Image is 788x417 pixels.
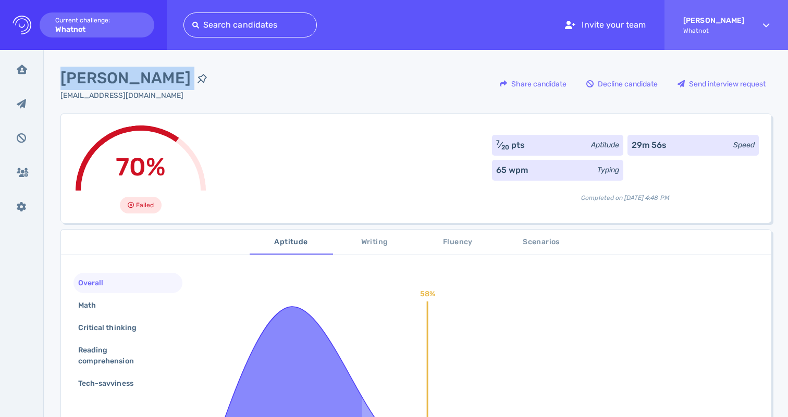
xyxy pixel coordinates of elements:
div: Typing [597,165,619,175]
div: Completed on [DATE] 4:48 PM [492,185,759,203]
div: Send interview request [672,72,771,96]
div: Speed [733,140,755,150]
sup: 7 [496,139,500,146]
div: 65 wpm [496,164,528,176]
div: Critical thinking [76,320,149,335]
span: 70% [116,152,166,182]
span: Fluency [423,236,494,249]
div: Aptitude [591,140,619,150]
sub: 20 [501,144,509,151]
span: Writing [339,236,410,249]
button: Share candidate [494,71,572,96]
span: Aptitude [256,236,327,249]
span: Scenarios [506,236,577,249]
span: Whatnot [683,27,744,34]
div: Tech-savviness [76,376,146,391]
div: Decline candidate [581,72,663,96]
span: [PERSON_NAME] [60,67,191,90]
strong: [PERSON_NAME] [683,16,744,25]
text: 58% [420,289,435,298]
div: ⁄ pts [496,139,525,151]
div: Math [76,298,108,313]
button: Decline candidate [581,71,663,96]
button: Send interview request [672,71,771,96]
div: Overall [76,275,116,290]
div: 29m 56s [632,139,667,151]
div: Click to copy the email address [60,90,214,101]
div: Share candidate [495,72,572,96]
span: Failed [136,199,154,211]
div: Reading comprehension [76,343,171,369]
